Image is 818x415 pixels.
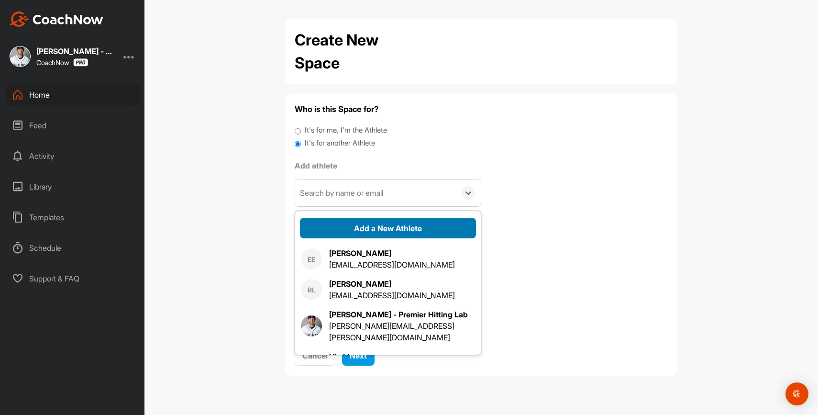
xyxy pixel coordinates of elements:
button: Next [342,345,375,366]
div: Vin Licor [329,351,475,362]
h2: Create New Space [295,29,424,75]
div: [PERSON_NAME][EMAIL_ADDRESS][PERSON_NAME][DOMAIN_NAME] [329,320,475,343]
div: Support & FAQ [5,267,140,291]
div: CoachNow [36,58,88,67]
label: It's for me, I'm the Athlete [305,125,387,136]
div: Feed [5,113,140,137]
div: Library [5,175,140,199]
div: Open Intercom Messenger [785,382,808,405]
span: Cancel [302,351,328,360]
img: CoachNow Pro [73,58,88,67]
label: Add athlete [295,160,481,171]
img: square_b50b587cef808b9622dd9350b879fdfa.jpg [301,315,322,336]
div: RL [301,279,322,300]
h4: Who is this Space for? [295,103,668,115]
div: [EMAIL_ADDRESS][DOMAIN_NAME] [329,290,455,301]
button: Cancel [295,345,335,366]
div: Templates [5,205,140,229]
div: Schedule [5,236,140,260]
div: Activity [5,144,140,168]
div: [PERSON_NAME] - Premier Hitting Lab [329,309,475,320]
img: CoachNow [10,11,103,27]
div: EE [301,248,322,269]
img: square_b50b587cef808b9622dd9350b879fdfa.jpg [10,46,31,67]
div: [PERSON_NAME] [329,278,455,290]
label: It's for another Athlete [305,138,375,149]
div: [EMAIL_ADDRESS][DOMAIN_NAME] [329,259,455,270]
span: Next [350,351,367,360]
div: Home [5,83,140,107]
button: Add a New Athlete [300,218,476,238]
div: Search by name or email [300,187,383,199]
div: [PERSON_NAME] - Premier Hitting Lab [36,47,113,55]
div: [PERSON_NAME] [329,247,455,259]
